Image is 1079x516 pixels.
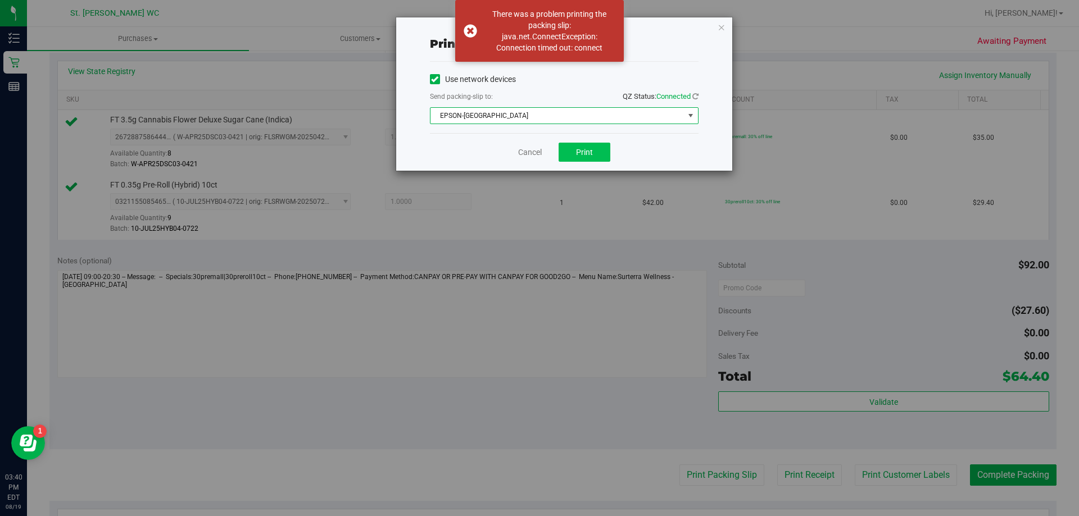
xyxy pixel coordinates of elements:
div: There was a problem printing the packing slip: java.net.ConnectException: Connection timed out: c... [483,8,615,53]
span: Print packing-slip [430,37,541,51]
span: QZ Status: [623,92,699,101]
iframe: Resource center [11,426,45,460]
a: Cancel [518,147,542,158]
span: select [683,108,697,124]
button: Print [559,143,610,162]
span: Connected [656,92,691,101]
label: Use network devices [430,74,516,85]
iframe: Resource center unread badge [33,424,47,438]
label: Send packing-slip to: [430,92,493,102]
span: Print [576,148,593,157]
span: EPSON-[GEOGRAPHIC_DATA] [430,108,684,124]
